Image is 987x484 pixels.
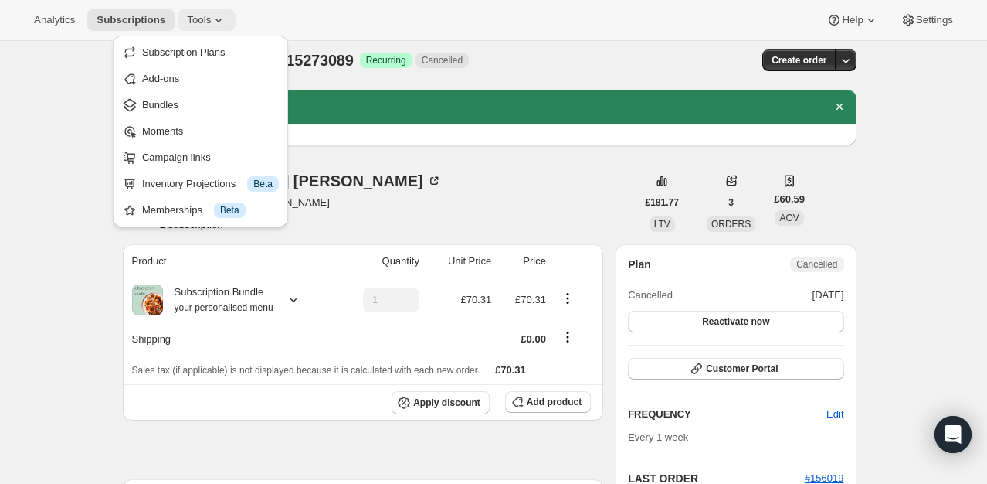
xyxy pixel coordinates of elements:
span: Cancelled [628,288,673,303]
button: Reactivate now [628,311,843,332]
h2: FREQUENCY [628,407,826,422]
span: Tools [187,14,211,26]
span: Help [842,14,863,26]
button: Memberships [117,198,283,223]
span: Subscription Plans [142,46,226,58]
div: Open Intercom Messenger [934,416,972,453]
span: Edit [826,407,843,422]
button: Analytics [25,9,84,31]
span: Add product [527,396,582,408]
div: Inventory Projections [142,176,279,192]
button: 3 [719,192,743,213]
div: [PERSON_NAME] [PERSON_NAME] [160,173,442,189]
button: Create order [762,49,836,71]
span: £70.31 [515,294,546,305]
span: Every 1 week [628,431,688,443]
span: £60.59 [774,192,805,207]
span: Moments [142,125,183,137]
span: Beta [220,204,239,216]
button: Dismiss notification [829,96,850,118]
button: Subscription Plans [117,40,283,65]
span: £70.31 [495,364,526,376]
span: [EMAIL_ADDRESS][DOMAIN_NAME] [160,195,442,210]
span: Subscriptions [97,14,165,26]
button: Edit [817,402,853,427]
span: Cancelled [422,54,463,66]
button: Add product [505,391,591,413]
button: Moments [117,119,283,144]
span: LTV [654,219,670,230]
th: Product [123,244,334,278]
button: Inventory Projections [117,172,283,196]
th: Unit Price [424,244,496,278]
span: £0.00 [521,333,546,345]
a: #156019 [805,472,844,484]
img: product img [132,285,163,315]
button: Apply discount [392,391,490,414]
span: [DATE] [812,288,844,303]
span: Campaign links [142,152,211,163]
span: Recurring [366,54,406,66]
span: 3 [728,196,734,209]
th: Shipping [123,322,334,356]
span: £181.77 [646,196,679,209]
span: Cancelled [796,258,837,271]
span: Sales tax (if applicable) is not displayed because it is calculated with each new order. [132,365,480,376]
span: Beta [253,178,273,190]
span: Customer Portal [706,363,778,375]
button: Shipping actions [555,329,580,346]
span: Analytics [34,14,75,26]
small: your personalised menu [175,302,273,313]
th: Price [496,244,551,278]
button: Product actions [555,290,580,307]
button: Help [817,9,887,31]
span: ORDERS [711,219,751,230]
span: £70.31 [460,294,491,305]
button: Customer Portal [628,358,843,380]
button: Settings [891,9,962,31]
div: Memberships [142,203,279,218]
span: Subscription #130115273089 [148,52,354,69]
span: AOV [779,213,799,223]
span: Settings [916,14,953,26]
button: Add-ons [117,66,283,91]
span: Apply discount [413,397,480,409]
button: Campaign links [117,145,283,170]
div: Subscription Bundle [163,285,273,315]
button: Subscriptions [87,9,175,31]
button: Tools [178,9,236,31]
h2: Plan [628,257,651,272]
button: £181.77 [636,192,688,213]
span: Reactivate now [702,315,769,328]
span: Bundles [142,99,178,111]
span: Create order [772,54,826,66]
span: Add-ons [142,73,179,84]
button: Bundles [117,93,283,118]
th: Quantity [334,244,424,278]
